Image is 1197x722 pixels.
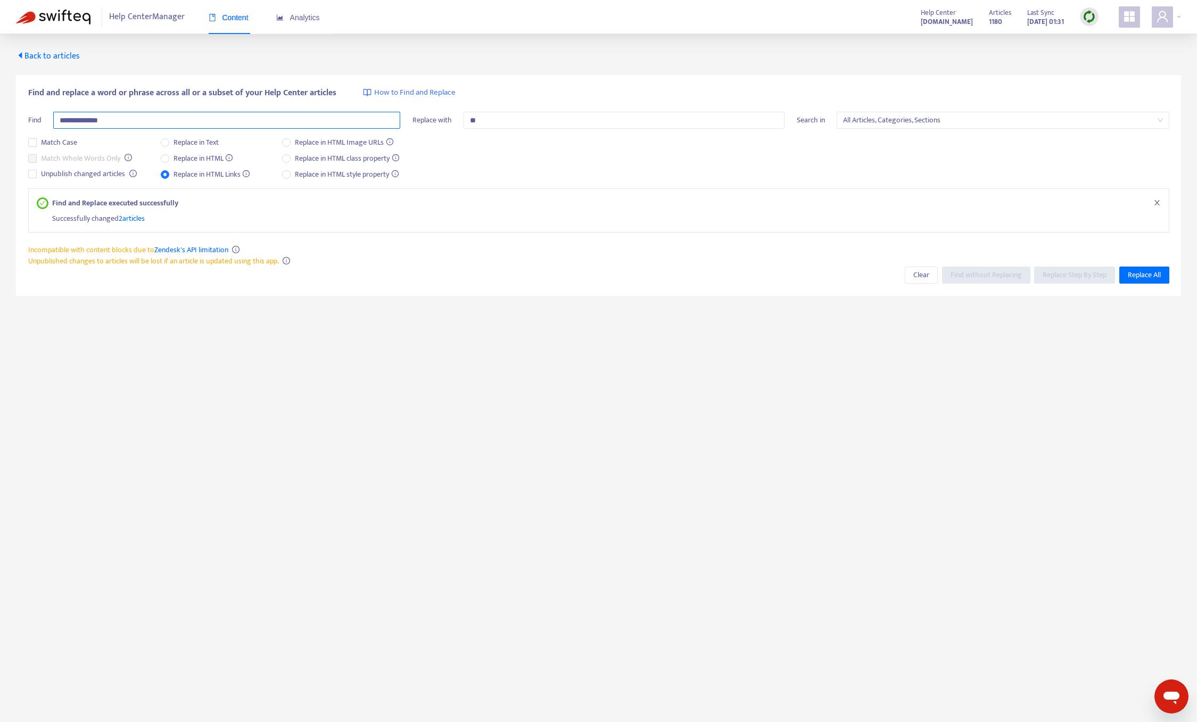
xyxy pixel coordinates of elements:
[291,137,398,148] span: Replace in HTML Image URLs
[291,153,403,164] span: Replace in HTML class property
[921,7,956,19] span: Help Center
[39,200,45,206] span: check
[28,114,42,126] span: Find
[276,13,320,22] span: Analytics
[1027,16,1064,28] strong: [DATE] 01:31
[169,137,223,148] span: Replace in Text
[169,169,254,180] span: Replace in HTML Links
[942,267,1030,284] button: Find without Replacing
[28,244,228,256] span: Incompatible with content blocks due to
[276,14,284,21] span: area-chart
[109,7,185,27] span: Help Center Manager
[119,212,145,225] span: 2 articles
[363,88,372,97] img: image-link
[52,209,1161,224] div: Successfully changed
[154,244,228,256] a: Zendesk's API limitation
[129,170,137,177] span: info-circle
[374,87,456,99] span: How to Find and Replace
[232,246,240,253] span: info-circle
[1153,199,1161,206] span: close
[37,153,125,164] span: Match Whole Words Only
[797,114,825,126] span: Search in
[16,49,80,63] span: Back to articles
[1027,7,1054,19] span: Last Sync
[16,51,24,60] span: caret-left
[1034,267,1115,284] button: Replace Step By Step
[1119,267,1169,284] button: Replace All
[989,16,1002,28] strong: 1180
[28,87,336,99] span: Find and replace a word or phrase across all or a subset of your Help Center articles
[921,16,973,28] strong: [DOMAIN_NAME]
[1083,10,1096,23] img: sync.dc5367851b00ba804db3.png
[28,255,279,267] span: Unpublished changes to articles will be lost if an article is updated using this app.
[412,114,452,126] span: Replace with
[843,112,1162,128] span: All Articles, Categories, Sections
[125,154,132,161] span: info-circle
[37,137,81,148] span: Match Case
[1128,269,1161,281] span: Replace All
[921,15,973,28] a: [DOMAIN_NAME]
[905,267,938,284] button: Clear
[52,197,178,209] strong: Find and Replace executed successfully
[209,14,216,21] span: book
[209,13,249,22] span: Content
[1123,10,1136,23] span: appstore
[169,153,237,164] span: Replace in HTML
[291,169,403,180] span: Replace in HTML style property
[37,168,129,180] span: Unpublish changed articles
[283,257,290,264] span: info-circle
[913,269,929,281] span: Clear
[1154,679,1188,713] iframe: Button to launch messaging window
[989,7,1011,19] span: Articles
[16,10,90,24] img: Swifteq
[363,87,456,99] a: How to Find and Replace
[1156,10,1169,23] span: user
